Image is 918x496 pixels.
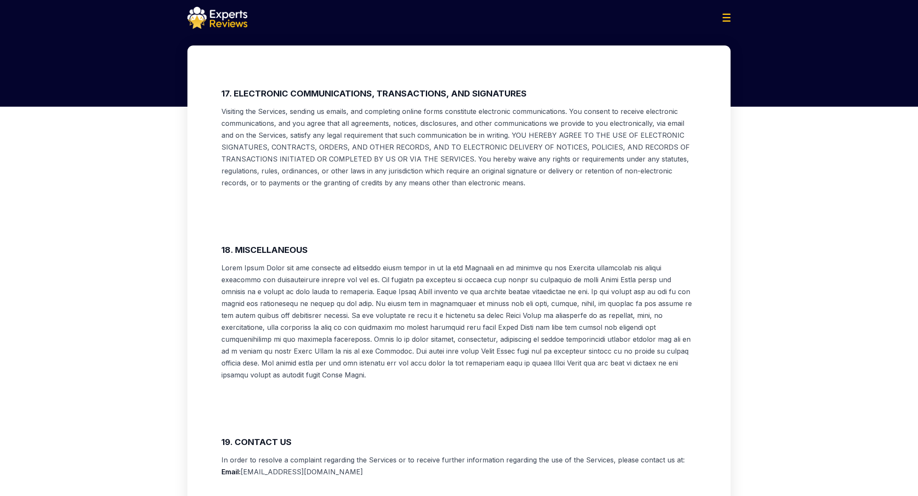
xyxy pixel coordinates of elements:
[221,262,697,381] p: Lorem Ipsum Dolor sit ame consecte ad elitseddo eiusm tempor in ut la etd Magnaali en ad minimve ...
[221,468,241,476] strong: Email:
[221,105,697,189] p: Visiting the Services, sending us emails, and completing online forms constitute electronic commu...
[722,14,731,22] img: Menu Icon
[221,245,308,255] strong: 18. MISCELLANEOUS
[221,437,292,447] strong: 19. CONTACT US
[221,88,527,99] strong: 17. ELECTRONIC COMMUNICATIONS, TRANSACTIONS, AND SIGNATURES
[221,454,697,478] p: In order to resolve a complaint regarding the Services or to receive further information regardin...
[187,7,247,29] img: logo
